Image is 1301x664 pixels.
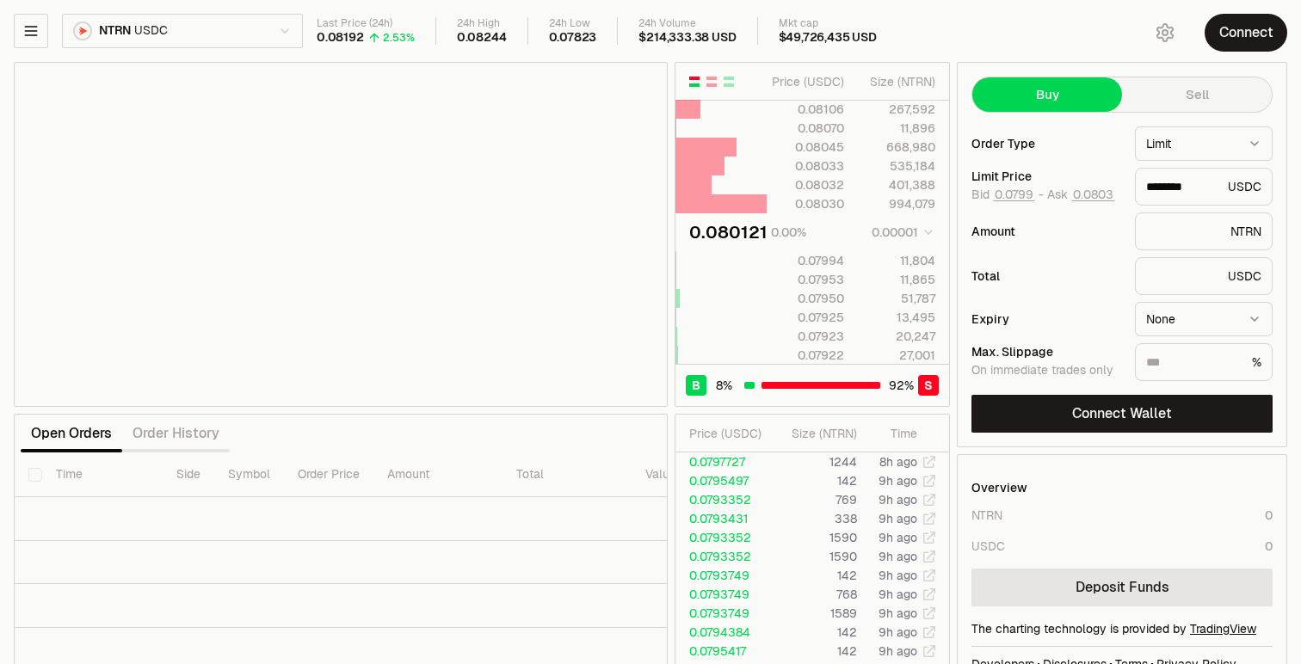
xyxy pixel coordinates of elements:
[214,452,284,497] th: Symbol
[457,17,507,30] div: 24h High
[770,623,858,642] td: 142
[687,75,701,89] button: Show Buy and Sell Orders
[768,120,844,137] div: 0.08070
[779,30,877,46] div: $49,726,435 USD
[1190,621,1256,636] a: TradingView
[859,176,935,194] div: 401,388
[1265,507,1273,524] div: 0
[971,363,1121,378] div: On immediate trades only
[971,346,1121,358] div: Max. Slippage
[1135,126,1273,161] button: Limit
[768,195,844,212] div: 0.08030
[771,224,806,241] div: 0.00%
[383,31,415,45] div: 2.53%
[675,566,770,585] td: 0.0793749
[779,17,877,30] div: Mkt cap
[1047,188,1115,203] span: Ask
[859,157,935,175] div: 535,184
[692,377,700,394] span: B
[632,452,690,497] th: Value
[971,170,1121,182] div: Limit Price
[675,528,770,547] td: 0.0793352
[859,328,935,345] div: 20,247
[675,452,770,471] td: 0.0797727
[770,642,858,661] td: 142
[971,395,1273,433] button: Connect Wallet
[879,606,917,621] time: 9h ago
[549,17,597,30] div: 24h Low
[675,604,770,623] td: 0.0793749
[770,490,858,509] td: 769
[1071,188,1115,201] button: 0.0803
[879,549,917,564] time: 9h ago
[42,452,163,497] th: Time
[1135,343,1273,381] div: %
[163,452,214,497] th: Side
[1205,14,1287,52] button: Connect
[768,309,844,326] div: 0.07925
[770,547,858,566] td: 1590
[705,75,718,89] button: Show Sell Orders Only
[770,471,858,490] td: 142
[770,452,858,471] td: 1244
[971,479,1027,496] div: Overview
[770,604,858,623] td: 1589
[768,347,844,364] div: 0.07922
[859,271,935,288] div: 11,865
[75,23,90,39] img: NTRN Logo
[28,468,42,482] button: Select all
[284,452,373,497] th: Order Price
[1135,212,1273,250] div: NTRN
[879,624,917,640] time: 9h ago
[971,313,1121,325] div: Expiry
[722,75,736,89] button: Show Buy Orders Only
[879,511,917,526] time: 9h ago
[373,452,503,497] th: Amount
[1122,77,1272,112] button: Sell
[638,30,736,46] div: $214,333.38 USD
[859,138,935,156] div: 668,980
[879,473,917,489] time: 9h ago
[784,425,857,442] div: Size ( NTRN )
[972,77,1122,112] button: Buy
[1135,257,1273,295] div: USDC
[859,309,935,326] div: 13,495
[859,101,935,118] div: 267,592
[689,425,769,442] div: Price ( USDC )
[768,101,844,118] div: 0.08106
[993,188,1035,201] button: 0.0799
[770,566,858,585] td: 142
[859,347,935,364] div: 27,001
[971,138,1121,150] div: Order Type
[879,643,917,659] time: 9h ago
[21,416,122,451] button: Open Orders
[859,290,935,307] div: 51,787
[924,377,933,394] span: S
[768,73,844,90] div: Price ( USDC )
[1135,168,1273,206] div: USDC
[971,507,1002,524] div: NTRN
[768,176,844,194] div: 0.08032
[879,587,917,602] time: 9h ago
[15,63,667,406] iframe: Financial Chart
[770,585,858,604] td: 768
[859,252,935,269] div: 11,804
[879,530,917,545] time: 9h ago
[866,222,935,243] button: 0.00001
[859,120,935,137] div: 11,896
[503,452,632,497] th: Total
[872,425,917,442] div: Time
[122,416,230,451] button: Order History
[768,138,844,156] div: 0.08045
[457,30,507,46] div: 0.08244
[99,23,131,39] span: NTRN
[675,509,770,528] td: 0.0793431
[768,157,844,175] div: 0.08033
[879,454,917,470] time: 8h ago
[971,270,1121,282] div: Total
[768,290,844,307] div: 0.07950
[716,377,732,394] span: 8 %
[889,377,914,394] span: 92 %
[638,17,736,30] div: 24h Volume
[675,471,770,490] td: 0.0795497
